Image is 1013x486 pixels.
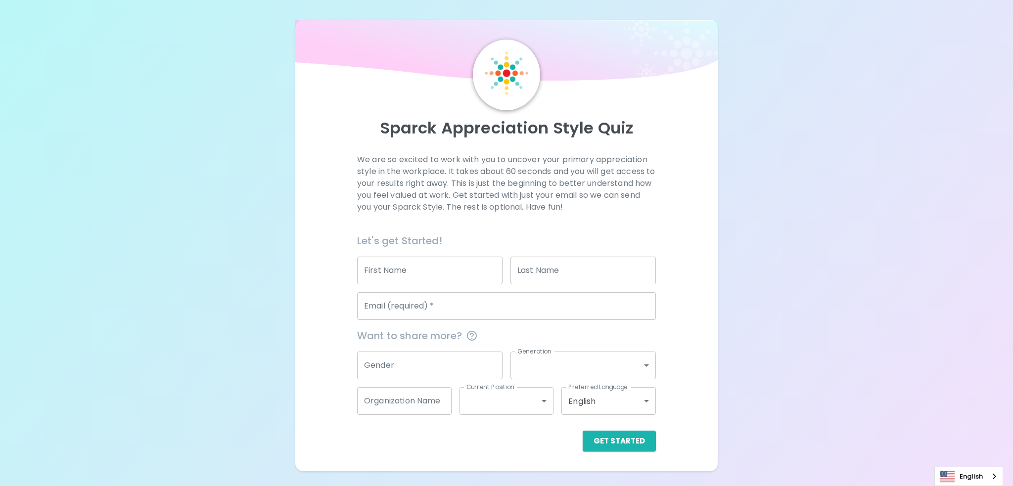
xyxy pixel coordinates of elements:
[934,467,1003,486] aside: Language selected: English
[307,118,705,138] p: Sparck Appreciation Style Quiz
[357,328,656,344] span: Want to share more?
[935,467,1003,486] a: English
[568,383,628,391] label: Preferred Language
[357,154,656,213] p: We are so excited to work with you to uncover your primary appreciation style in the workplace. I...
[583,431,656,451] button: Get Started
[295,20,717,86] img: wave
[485,51,528,95] img: Sparck Logo
[357,233,656,249] h6: Let's get Started!
[561,387,656,415] div: English
[934,467,1003,486] div: Language
[517,347,552,355] label: Generation
[466,383,514,391] label: Current Position
[466,330,478,342] svg: This information is completely confidential and only used for aggregated appreciation studies at ...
